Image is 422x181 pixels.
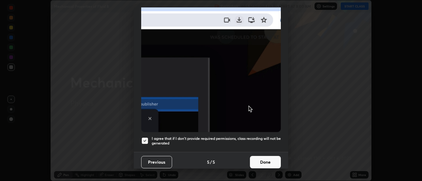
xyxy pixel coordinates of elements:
[213,159,215,165] h4: 5
[210,159,212,165] h4: /
[152,136,281,146] h5: I agree that if I don't provide required permissions, class recording will not be generated
[141,156,172,168] button: Previous
[250,156,281,168] button: Done
[207,159,209,165] h4: 5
